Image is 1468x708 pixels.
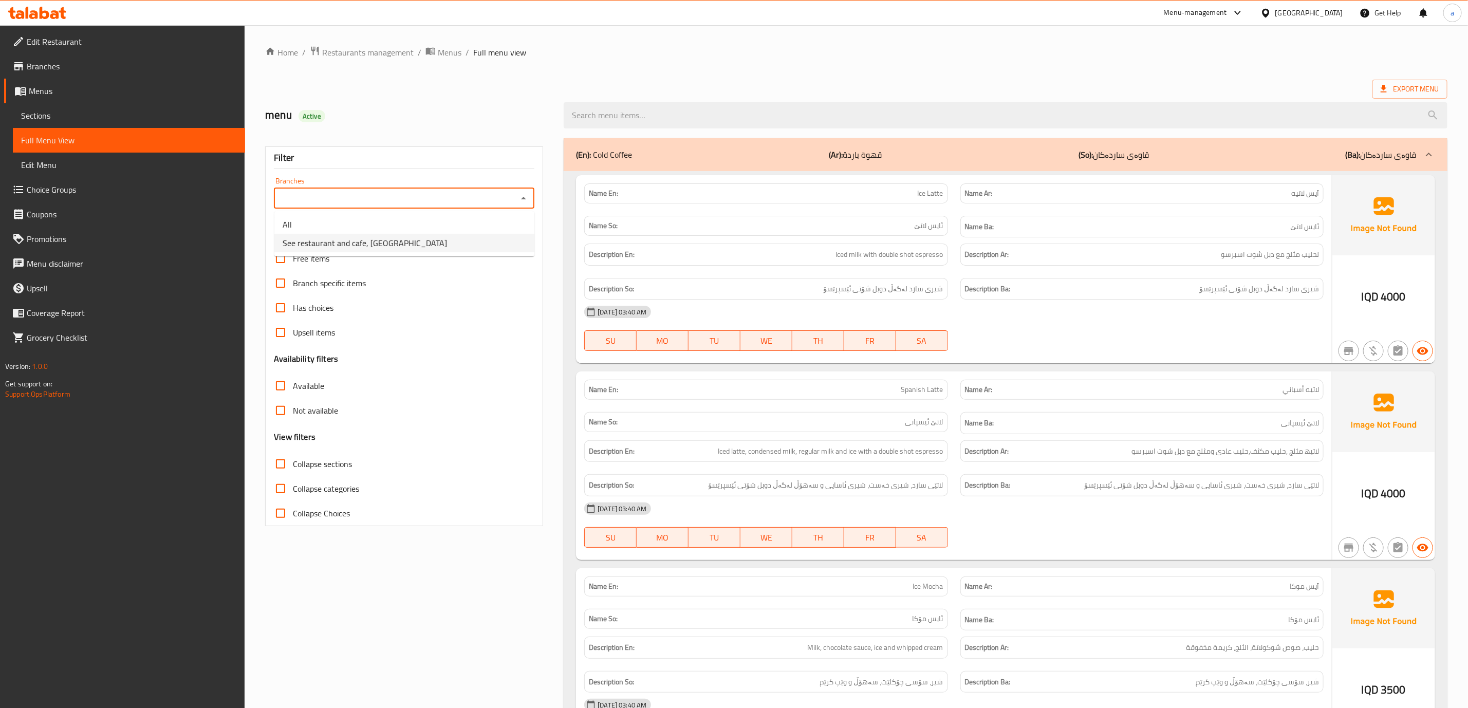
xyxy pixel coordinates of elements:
[5,360,30,373] span: Version:
[824,283,943,295] span: شیری سارد لەگەڵ دوبل شۆتی ئێسپرێسۆ
[965,479,1011,492] strong: Description Ba:
[1221,248,1319,261] span: لحلیب مثلج مع دبل شوت اسبرسو
[274,147,534,169] div: Filter
[1381,83,1439,96] span: Export Menu
[13,103,245,128] a: Sections
[576,148,632,161] p: Cold Coffee
[1372,80,1447,99] span: Export Menu
[918,188,943,199] span: Ice Latte
[5,377,52,390] span: Get support on:
[265,107,551,123] h2: menu
[4,276,245,301] a: Upsell
[299,110,325,122] div: Active
[965,613,994,626] strong: Name Ba:
[1079,147,1093,162] b: (So):
[516,191,531,206] button: Close
[584,527,637,548] button: SU
[1332,371,1435,452] img: Ae5nvW7+0k+MAAAAAElFTkSuQmCC
[1381,287,1406,307] span: 4000
[589,445,635,458] strong: Description En:
[1084,479,1319,492] span: لاتێی سارد، شیری خەست، شیری ئاسایی و سەهۆڵ لەگەڵ دوبل شۆتی ئێسپرێسۆ
[418,46,421,59] li: /
[299,111,325,121] span: Active
[13,128,245,153] a: Full Menu View
[718,445,943,458] span: Iced latte, condensed milk, regular milk and ice with a double shot espresso
[905,417,943,427] span: لاتێ ئیسپانی
[293,482,359,495] span: Collapse categories
[589,248,635,261] strong: Description En:
[848,530,892,545] span: FR
[1281,417,1319,430] span: لاتێ ئیسپانی
[27,307,237,319] span: Coverage Report
[829,148,882,161] p: قهوة باردة
[27,35,237,48] span: Edit Restaurant
[820,676,943,688] span: شیر، سۆسی چۆکلێت، سەهۆڵ و وێپ کرێم
[473,46,526,59] span: Full menu view
[792,527,844,548] button: TH
[1363,537,1384,558] button: Purchased item
[4,325,245,350] a: Grocery Checklist
[293,302,333,314] span: Has choices
[438,46,461,59] span: Menus
[1079,148,1149,161] p: قاوەی ساردەکان
[1290,581,1319,592] span: آيس موكا
[848,333,892,348] span: FR
[1381,680,1406,700] span: 3500
[564,102,1447,128] input: search
[1388,341,1408,361] button: Not has choices
[637,527,689,548] button: MO
[589,581,618,592] strong: Name En:
[274,431,315,443] h3: View filters
[4,251,245,276] a: Menu disclaimer
[589,613,618,624] strong: Name So:
[21,159,237,171] span: Edit Menu
[689,330,740,351] button: TU
[589,283,634,295] strong: Description So:
[21,134,237,146] span: Full Menu View
[796,333,840,348] span: TH
[965,220,994,233] strong: Name Ba:
[589,188,618,199] strong: Name En:
[293,404,338,417] span: Not available
[1186,641,1319,654] span: حلیب، صوص شوكولاتة، الثلج، كریمة مخفوقة
[1290,220,1319,233] span: ئایس لاتێ
[1451,7,1454,18] span: a
[265,46,298,59] a: Home
[896,527,948,548] button: SA
[32,360,48,373] span: 1.0.0
[425,46,461,59] a: Menus
[293,326,335,339] span: Upsell items
[27,60,237,72] span: Branches
[689,527,740,548] button: TU
[589,384,618,395] strong: Name En:
[4,202,245,227] a: Coupons
[836,248,943,261] span: Iced milk with double shot espresso
[641,530,684,545] span: MO
[1381,483,1406,504] span: 4000
[913,581,943,592] span: Ice Mocha
[693,530,736,545] span: TU
[1131,445,1319,458] span: لاتیھ مثلج ,حلیب مكثف,حلیب عادي ومثلج مع دبل شوت اسبرسو
[27,233,237,245] span: Promotions
[283,218,292,231] span: All
[637,330,689,351] button: MO
[1275,7,1343,18] div: [GEOGRAPHIC_DATA]
[965,417,994,430] strong: Name Ba:
[293,277,366,289] span: Branch specific items
[844,527,896,548] button: FR
[641,333,684,348] span: MO
[4,79,245,103] a: Menus
[293,458,352,470] span: Collapse sections
[27,208,237,220] span: Coupons
[745,530,788,545] span: WE
[293,380,324,392] span: Available
[310,46,414,59] a: Restaurants management
[896,330,948,351] button: SA
[4,29,245,54] a: Edit Restaurant
[913,613,943,624] span: ئایس مۆكا
[283,237,447,249] span: See restaurant and cafe, [GEOGRAPHIC_DATA]
[901,384,943,395] span: Spanish Latte
[589,479,634,492] strong: Description So:
[293,252,329,265] span: Free items
[1363,341,1384,361] button: Purchased item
